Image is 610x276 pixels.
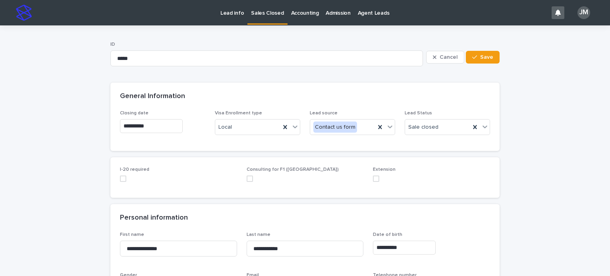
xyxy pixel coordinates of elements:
[373,232,402,237] span: Date of birth
[313,122,357,133] div: Contact us form
[310,111,338,116] span: Lead source
[120,92,185,101] h2: General Information
[120,232,144,237] span: First name
[373,167,396,172] span: Extension
[440,54,457,60] span: Cancel
[218,123,232,131] span: Local
[120,214,188,222] h2: Personal information
[247,232,270,237] span: Last name
[577,6,590,19] div: JM
[215,111,262,116] span: Visa Enrollment type
[120,111,149,116] span: Closing date
[480,54,493,60] span: Save
[405,111,432,116] span: Lead Status
[247,167,339,172] span: Consulting for F1 ([GEOGRAPHIC_DATA])
[466,51,500,64] button: Save
[426,51,464,64] button: Cancel
[110,42,115,47] span: ID
[120,167,149,172] span: I-20 required
[16,5,32,21] img: stacker-logo-s-only.png
[408,123,438,131] span: Sale closed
